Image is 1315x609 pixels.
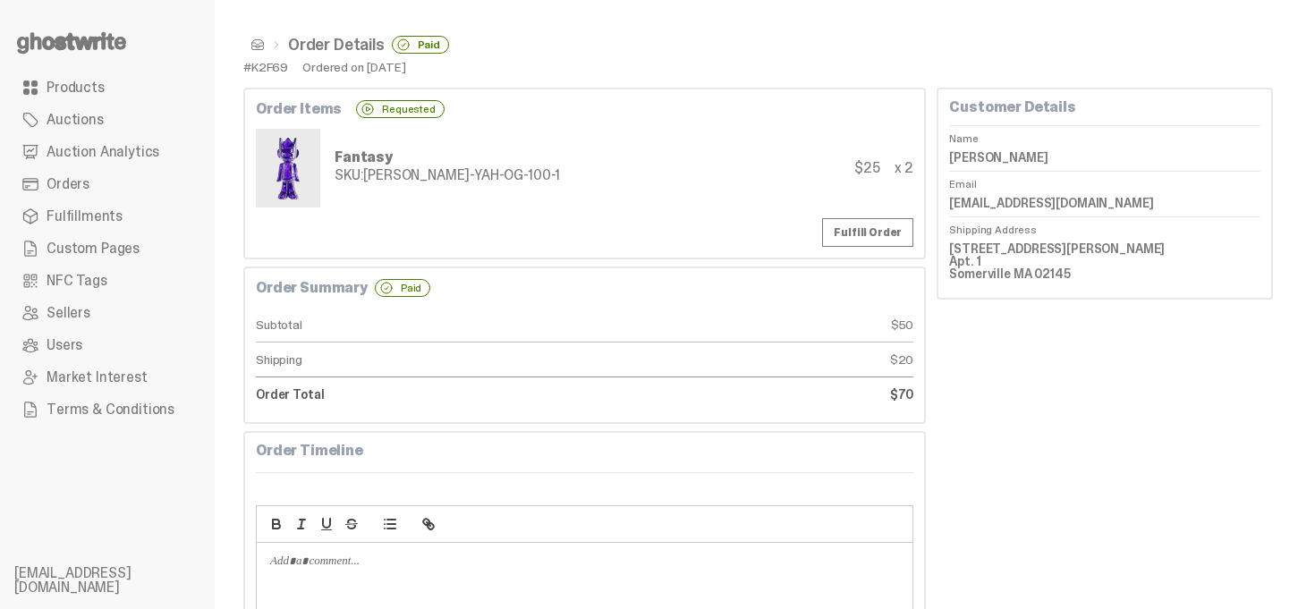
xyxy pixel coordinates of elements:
span: Market Interest [47,370,148,385]
a: Products [14,72,200,104]
dd: [EMAIL_ADDRESS][DOMAIN_NAME] [949,190,1260,216]
dd: [PERSON_NAME] [949,144,1260,171]
button: strike [339,513,364,535]
dt: Shipping [256,343,585,377]
div: Paid [375,279,430,297]
button: underline [314,513,339,535]
div: #K2F69 [243,61,288,73]
div: x 2 [895,161,914,175]
a: Custom Pages [14,233,200,265]
div: [PERSON_NAME]-YAH-OG-100-1 [335,168,560,182]
dt: Name [949,125,1260,144]
a: Users [14,329,200,361]
span: Custom Pages [47,241,140,256]
button: bold [264,513,289,535]
span: Fulfillments [47,209,123,224]
span: Orders [47,177,89,191]
li: [EMAIL_ADDRESS][DOMAIN_NAME] [14,566,229,595]
div: $25 [854,161,880,175]
li: Order Details [265,36,449,54]
span: Products [47,80,105,95]
div: Fantasy [335,150,560,165]
span: Users [47,338,82,352]
a: Auction Analytics [14,136,200,168]
dd: $20 [585,343,914,377]
b: Order Summary [256,281,368,295]
span: NFC Tags [47,274,107,288]
button: italic [289,513,314,535]
img: Yahoo-HG---1.png [259,132,317,204]
dd: $70 [585,377,914,411]
a: Terms & Conditions [14,393,200,426]
span: SKU: [335,165,363,184]
b: Order Items [256,102,342,116]
dd: $50 [585,308,914,343]
a: NFC Tags [14,265,200,297]
a: Auctions [14,104,200,136]
span: Sellers [47,306,90,320]
a: Fulfillments [14,200,200,233]
dt: Email [949,171,1260,190]
a: Market Interest [14,361,200,393]
dt: Order Total [256,377,585,411]
span: Terms & Conditions [47,402,174,417]
dd: [STREET_ADDRESS][PERSON_NAME] Apt. 1 Somerville MA 02145 [949,235,1260,287]
span: Auction Analytics [47,145,159,159]
div: Ordered on [DATE] [302,61,406,73]
dt: Shipping Address [949,216,1260,235]
a: Fulfill Order [822,218,913,247]
button: link [416,513,441,535]
a: Orders [14,168,200,200]
div: Requested [356,100,445,118]
dt: Subtotal [256,308,585,343]
a: Sellers [14,297,200,329]
button: list: bullet [378,513,403,535]
b: Customer Details [949,97,1075,116]
span: Auctions [47,113,104,127]
b: Order Timeline [256,441,363,460]
div: Paid [392,36,449,54]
